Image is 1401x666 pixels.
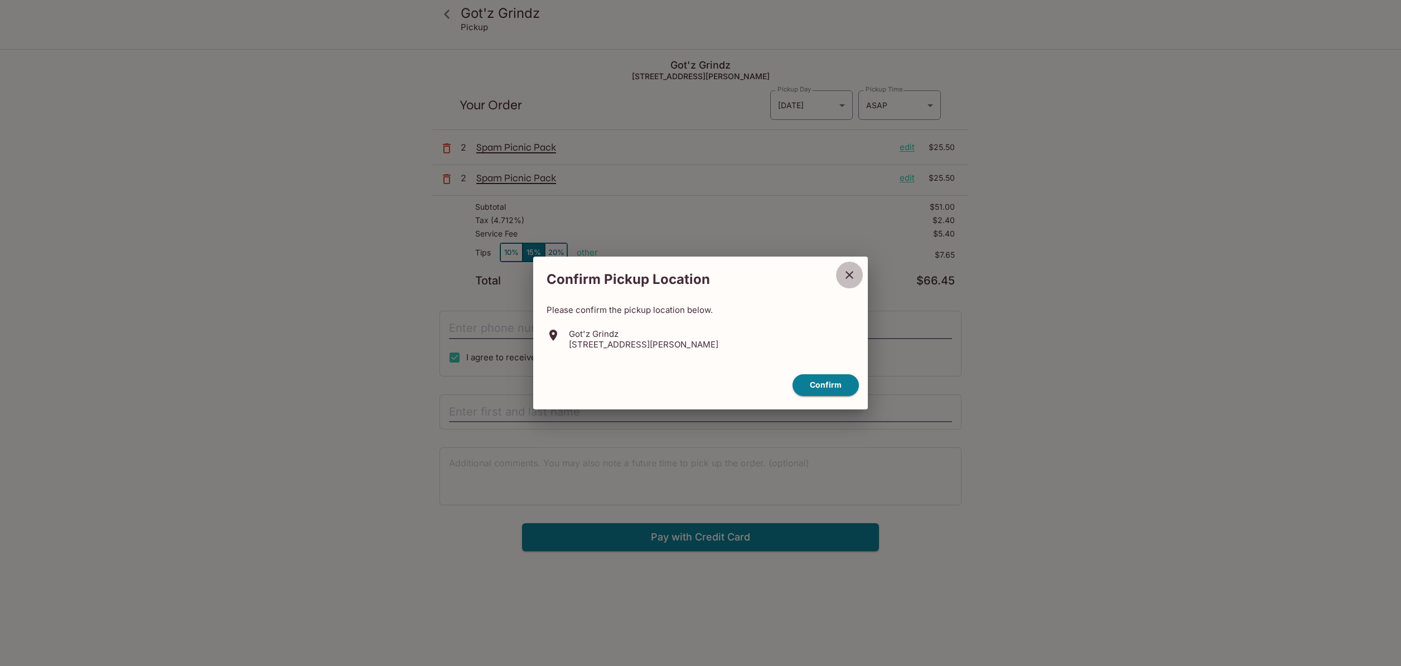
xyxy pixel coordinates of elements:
p: Please confirm the pickup location below. [547,305,854,315]
p: Got'z Grindz [569,329,718,339]
button: close [835,261,863,289]
p: [STREET_ADDRESS][PERSON_NAME] [569,339,718,350]
button: confirm [793,374,859,396]
h2: Confirm Pickup Location [533,266,835,293]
